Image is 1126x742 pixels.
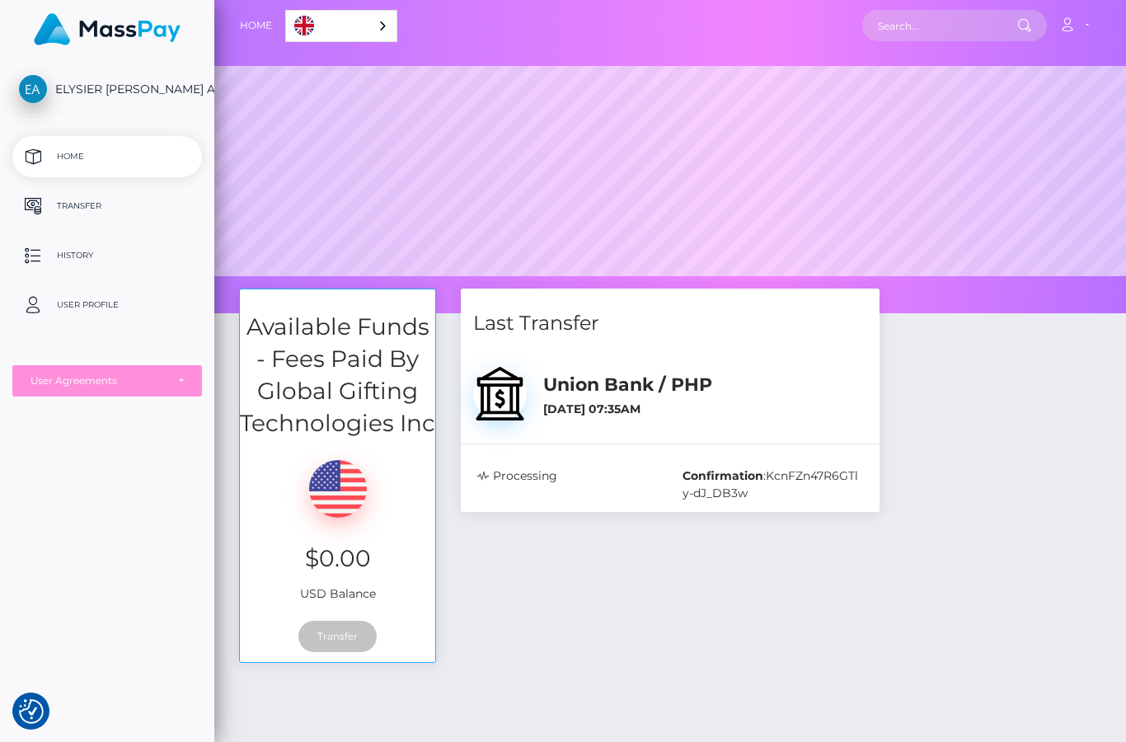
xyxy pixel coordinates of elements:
span: ELYSIER [PERSON_NAME] AMATORIO [12,82,202,96]
div: User Agreements [30,374,166,387]
div: USD Balance [240,439,435,610]
p: User Profile [19,293,195,317]
h5: Union Bank / PHP [543,373,867,398]
a: History [12,235,202,276]
img: bank.svg [473,367,527,420]
a: Home [240,8,272,43]
b: Confirmation [683,468,763,483]
p: Home [19,144,195,169]
span: KcnFZn47R6GTly-dJ_DB3w [683,468,858,500]
div: Processing [465,467,670,502]
a: Transfer [12,185,202,227]
div: : [670,467,875,502]
h3: $0.00 [252,542,423,575]
p: History [19,243,195,268]
img: Revisit consent button [19,699,44,724]
img: USD.png [309,460,367,518]
p: Transfer [19,194,195,218]
h3: Available Funds - Fees Paid By Global Gifting Technologies Inc [240,311,435,440]
img: MassPay [34,13,181,45]
div: Language [285,10,397,42]
a: Home [12,136,202,177]
h6: [DATE] 07:35AM [543,402,867,416]
a: User Profile [12,284,202,326]
aside: Language selected: English [285,10,397,42]
input: Search... [862,10,1017,41]
a: English [286,11,396,41]
button: Consent Preferences [19,699,44,724]
button: User Agreements [12,365,202,397]
h4: Last Transfer [473,309,867,338]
